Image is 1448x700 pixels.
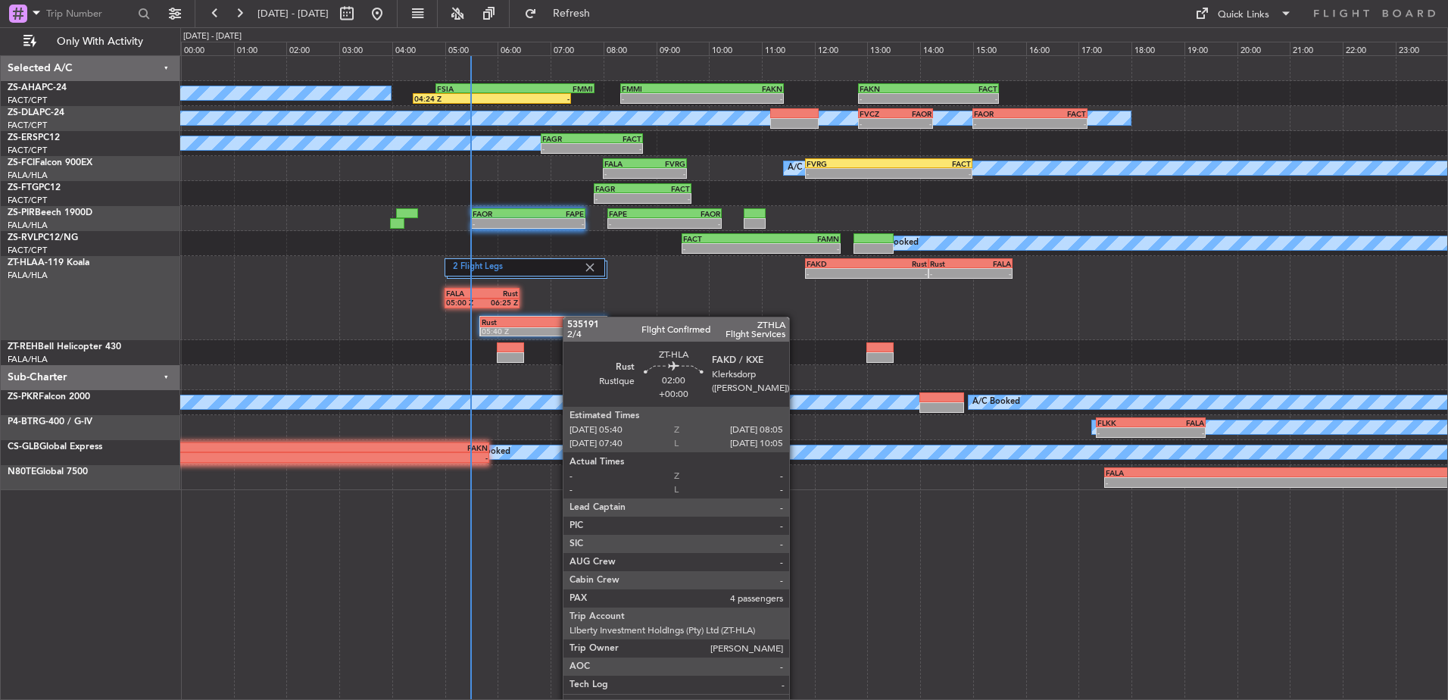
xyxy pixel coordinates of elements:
span: N80TE [8,467,36,477]
span: ZS-AHA [8,83,42,92]
a: FACT/CPT [8,145,47,156]
div: 01:00 [234,42,287,55]
div: Rust [482,289,518,298]
div: - [642,194,689,203]
div: FAPE [528,209,584,218]
div: - [492,94,570,103]
span: ZS-PKR [8,392,39,402]
div: FAKN [860,84,928,93]
div: 20:00 [1237,42,1290,55]
span: ZS-RVL [8,233,38,242]
div: 11:00 [762,42,815,55]
a: ZS-DLAPC-24 [8,108,64,117]
span: ZS-FCI [8,158,35,167]
a: ZS-FCIFalcon 900EX [8,158,92,167]
div: FVRG [807,159,889,168]
div: - [1097,428,1151,437]
a: ZS-PKRFalcon 2000 [8,392,90,402]
div: FAOR [895,109,932,118]
div: 03:00 [339,42,392,55]
span: Only With Activity [39,36,160,47]
div: 05:40 Z [482,327,544,336]
div: FAGR [542,134,591,143]
label: 2 Flight Legs [453,261,583,274]
a: N80TEGlobal 7500 [8,467,88,477]
div: - [889,169,972,178]
div: - [542,144,591,153]
div: 14:00 [920,42,973,55]
div: [DATE] - [DATE] [183,30,242,43]
span: ZT-REH [8,342,38,352]
div: 04:00 [392,42,445,55]
div: - [609,219,665,228]
a: ZS-PIRBeech 1900D [8,208,92,217]
div: - [592,144,641,153]
div: 06:25 Z [482,298,518,307]
div: 08:05 Z [544,327,606,336]
div: - [683,244,761,253]
div: - [528,219,584,228]
div: 05:00 [445,42,498,55]
a: ZS-AHAPC-24 [8,83,67,92]
a: ZS-FTGPC12 [8,183,61,192]
span: Refresh [540,8,604,19]
div: - [928,94,997,103]
a: P4-BTRG-400 / G-IV [8,417,92,427]
div: 08:00 [604,42,657,55]
button: Refresh [517,2,608,26]
a: ZS-ERSPC12 [8,133,60,142]
div: FACT [683,234,761,243]
div: - [622,94,702,103]
div: FAPE [609,209,665,218]
input: Trip Number [46,2,133,25]
div: - [970,269,1010,278]
a: ZS-RVLPC12/NG [8,233,78,242]
div: FAMN [761,234,839,243]
div: FVCZ [860,109,896,118]
div: Rust [482,317,544,327]
div: FACT [1030,109,1086,118]
div: FAKN [241,443,488,452]
button: Quick Links [1187,2,1300,26]
div: Rust [930,259,970,268]
span: [DATE] - [DATE] [257,7,329,20]
div: - [604,169,644,178]
div: FALA [1106,468,1359,477]
div: Rust [867,259,928,268]
div: 02:00 [286,42,339,55]
div: - [895,119,932,128]
span: ZS-FTG [8,183,39,192]
div: - [702,94,782,103]
div: - [807,169,889,178]
div: 05:00 Z [446,298,482,307]
div: - [595,194,642,203]
div: - [930,269,970,278]
div: 22:00 [1343,42,1396,55]
span: ZS-DLA [8,108,39,117]
div: Quick Links [1218,8,1269,23]
div: 18:00 [1131,42,1184,55]
div: 12:00 [815,42,868,55]
span: P4-BTR [8,417,39,427]
div: A/C Booked [871,232,919,255]
div: 04:24 Z [414,94,492,103]
div: 17:00 [1078,42,1131,55]
a: FALA/HLA [8,220,48,231]
a: FALA/HLA [8,170,48,181]
div: FACT [928,84,997,93]
span: CS-GLB [8,442,39,452]
div: - [664,219,720,228]
div: FACT [642,184,689,193]
div: FAKN [702,84,782,93]
div: - [1106,478,1359,487]
a: ZT-HLAA-119 Koala [8,258,89,267]
div: FAKD [544,317,606,327]
button: Only With Activity [17,30,164,54]
div: FALA [1151,418,1205,427]
div: FALA [446,289,482,298]
a: FALA/HLA [8,270,48,281]
div: FAKD [807,259,867,268]
div: FAOR [664,209,720,218]
div: FVRG [644,159,685,168]
div: 10:00 [709,42,762,55]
